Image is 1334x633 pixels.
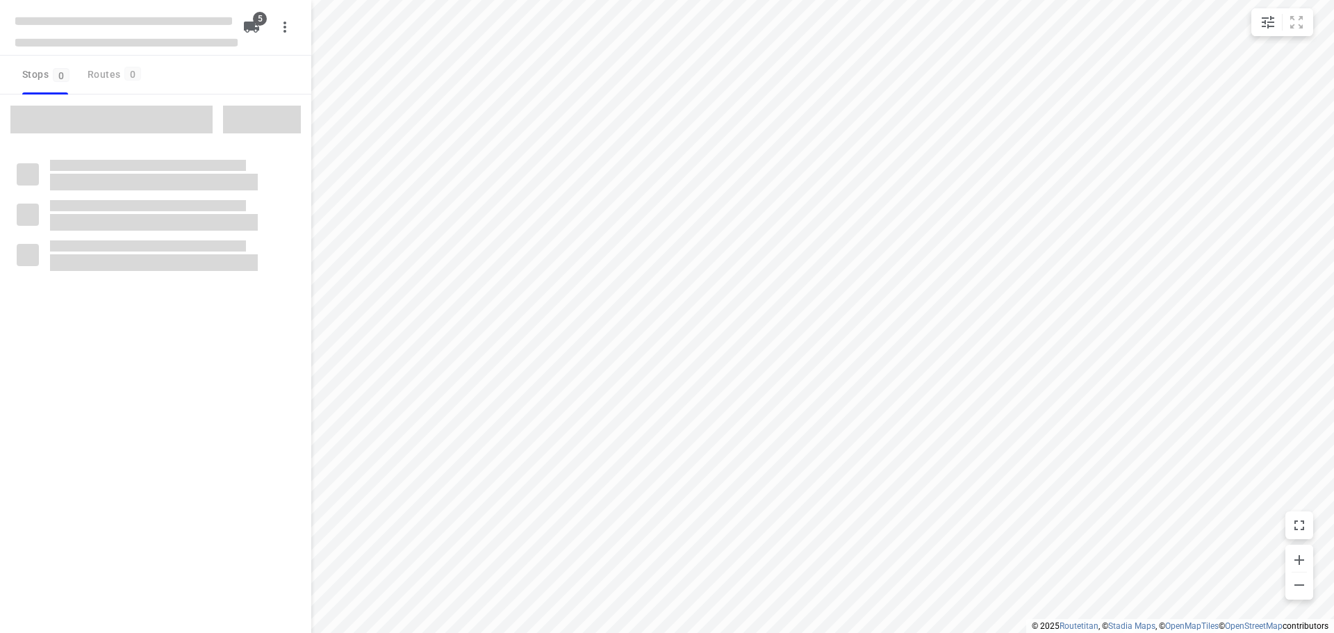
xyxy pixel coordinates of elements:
[1225,621,1283,631] a: OpenStreetMap
[1254,8,1282,36] button: Map settings
[1165,621,1219,631] a: OpenMapTiles
[1060,621,1098,631] a: Routetitan
[1108,621,1155,631] a: Stadia Maps
[1251,8,1313,36] div: small contained button group
[1032,621,1328,631] li: © 2025 , © , © © contributors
